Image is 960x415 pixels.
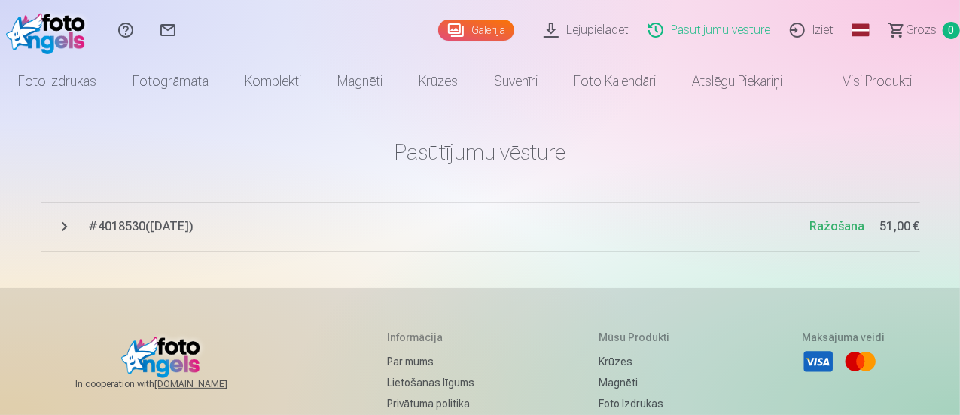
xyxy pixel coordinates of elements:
a: Foto kalendāri [556,60,674,102]
span: 0 [943,22,960,39]
h5: Mūsu produkti [599,330,678,345]
span: 51,00 € [880,218,920,236]
a: Galerija [438,20,514,41]
h1: Pasūtījumu vēsture [41,139,920,166]
li: Mastercard [844,345,877,378]
a: Visi produkti [800,60,930,102]
li: Visa [802,345,835,378]
a: Krūzes [599,351,678,372]
a: Fotogrāmata [114,60,227,102]
a: Magnēti [599,372,678,393]
span: # 4018530 ( [DATE] ) [89,218,810,236]
span: Grozs [906,21,937,39]
a: Atslēgu piekariņi [674,60,800,102]
h5: Informācija [388,330,475,345]
span: Ražošana [810,219,865,233]
a: Lietošanas līgums [388,372,475,393]
a: Magnēti [319,60,401,102]
img: /fa1 [6,6,93,54]
h5: Maksājuma veidi [802,330,885,345]
a: Foto izdrukas [599,393,678,414]
a: Komplekti [227,60,319,102]
button: #4018530([DATE])Ražošana51,00 € [41,202,920,252]
a: Suvenīri [476,60,556,102]
a: Privātuma politika [388,393,475,414]
span: In cooperation with [75,378,264,390]
a: [DOMAIN_NAME] [154,378,264,390]
a: Par mums [388,351,475,372]
a: Krūzes [401,60,476,102]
